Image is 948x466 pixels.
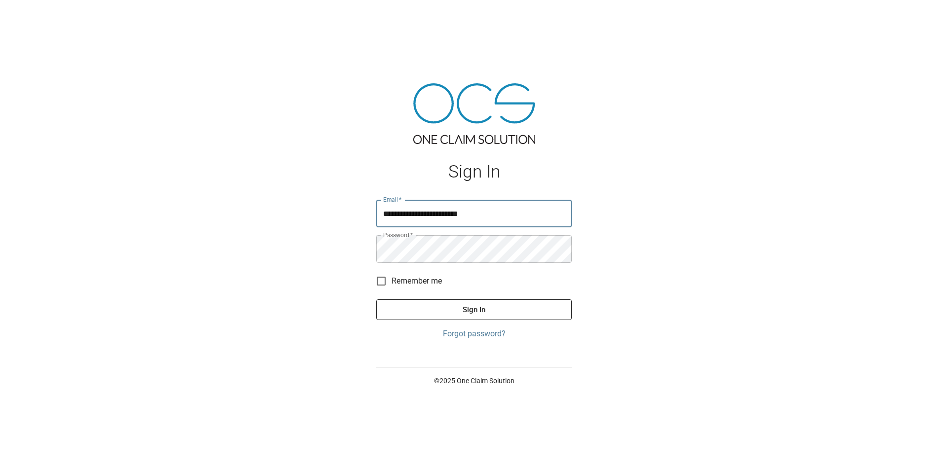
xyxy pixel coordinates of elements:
span: Remember me [392,275,442,287]
label: Email [383,195,402,204]
label: Password [383,231,413,239]
button: Sign In [376,299,572,320]
p: © 2025 One Claim Solution [376,376,572,386]
img: ocs-logo-white-transparent.png [12,6,51,26]
h1: Sign In [376,162,572,182]
a: Forgot password? [376,328,572,340]
img: ocs-logo-tra.png [413,83,535,144]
